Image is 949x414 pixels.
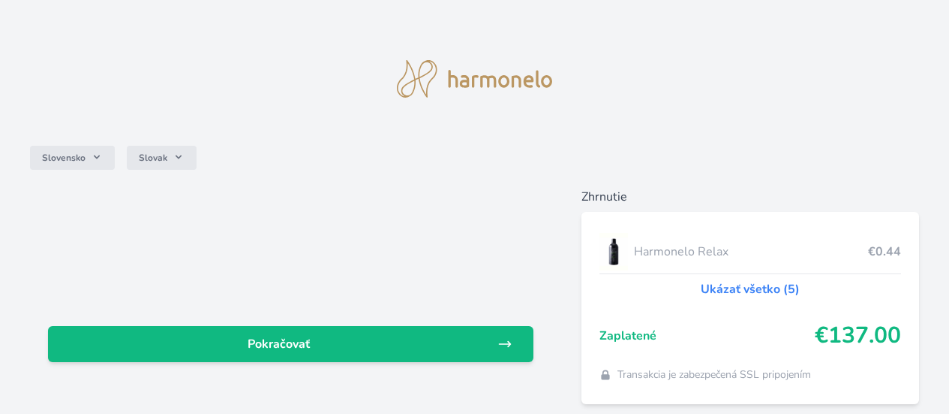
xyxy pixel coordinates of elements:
span: Pokračovať [60,335,497,353]
span: Slovak [139,152,167,164]
button: Slovensko [30,146,115,170]
button: Slovak [127,146,197,170]
img: CLEAN_RELAX_se_stinem_x-lo.jpg [599,233,628,270]
h6: Zhrnutie [581,188,919,206]
span: Harmonelo Relax [634,243,868,261]
span: Transakcia je zabezpečená SSL pripojením [617,367,811,382]
a: Pokračovať [48,326,533,362]
img: logo.svg [397,60,553,98]
span: €0.44 [868,243,901,261]
span: Zaplatené [599,327,815,345]
span: €137.00 [815,322,901,349]
span: Slovensko [42,152,86,164]
a: Ukázať všetko (5) [701,280,800,298]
